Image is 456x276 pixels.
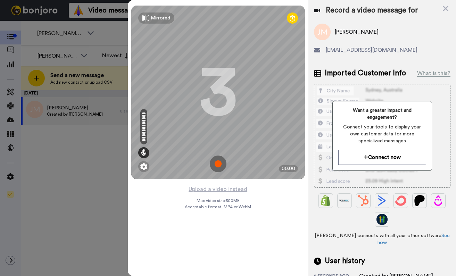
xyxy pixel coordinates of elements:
img: Ontraport [339,195,350,206]
div: 00:00 [279,165,298,172]
span: Acceptable format: MP4 or WebM [185,204,251,210]
span: Connect your tools to display your own customer data for more specialized messages [338,124,426,144]
img: ic_gear.svg [140,163,147,170]
div: message notification from Grant, 5w ago. Hi Joe, Bonjoro is better with a friend! Looks like you'... [10,14,128,37]
img: ActiveCampaign [376,195,388,206]
img: Patreon [414,195,425,206]
span: [PERSON_NAME] connects with all your other software [314,232,450,246]
img: ConvertKit [395,195,406,206]
span: Want a greater impact and engagement? [338,107,426,121]
img: Shopify [320,195,331,206]
p: Hi [PERSON_NAME], [PERSON_NAME] is better with a friend! Looks like you've been loving [PERSON_NA... [30,19,105,26]
span: Imported Customer Info [325,68,406,78]
button: Upload a video instead [186,185,249,194]
div: What is this? [417,69,450,77]
img: ic_record_start.svg [210,156,226,172]
button: Connect now [338,150,426,165]
img: GoHighLevel [376,214,388,225]
span: [EMAIL_ADDRESS][DOMAIN_NAME] [326,46,417,54]
p: Message from Grant, sent 5w ago [30,26,105,32]
span: User history [325,256,365,266]
span: Max video size: 500 MB [197,198,240,203]
img: Hubspot [358,195,369,206]
img: Profile image for Grant [16,20,27,31]
img: Drip [433,195,444,206]
div: 3 [199,66,237,118]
